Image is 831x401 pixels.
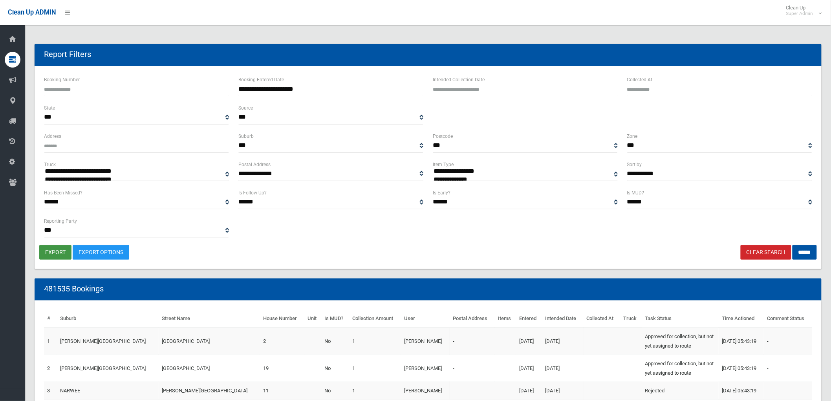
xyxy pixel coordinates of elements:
td: 2 [260,328,304,355]
th: Unit [304,310,321,328]
td: [PERSON_NAME] [401,328,450,355]
label: Booking Number [44,75,80,84]
td: No [321,382,349,399]
label: Intended Collection Date [433,75,485,84]
td: - [450,382,495,399]
td: [DATE] 05:43:19 [719,355,764,382]
td: 19 [260,355,304,382]
button: export [39,245,71,260]
th: Postal Address [450,310,495,328]
td: [DATE] [542,382,584,399]
th: Task Status [642,310,719,328]
span: Clean Up [782,5,821,16]
a: Export Options [73,245,129,260]
header: Report Filters [35,47,101,62]
td: [DATE] [542,355,584,382]
td: Rejected [642,382,719,399]
td: [GEOGRAPHIC_DATA] [159,355,260,382]
label: Booking Entered Date [238,75,284,84]
th: Suburb [57,310,159,328]
th: Collection Amount [349,310,401,328]
label: Collected At [627,75,653,84]
td: 1 [349,328,401,355]
td: [GEOGRAPHIC_DATA] [159,328,260,355]
label: Item Type [433,160,454,169]
th: Entered [516,310,542,328]
td: [PERSON_NAME][GEOGRAPHIC_DATA] [57,328,159,355]
td: 1 [349,382,401,399]
td: - [764,355,812,382]
th: Intended Date [542,310,584,328]
td: [DATE] 05:43:19 [719,382,764,399]
header: 481535 Bookings [35,281,113,297]
span: Clean Up ADMIN [8,9,56,16]
a: 3 [47,388,50,394]
td: Approved for collection, but not yet assigned to route [642,328,719,355]
label: Truck [44,160,56,169]
td: NARWEE [57,382,159,399]
th: Items [495,310,516,328]
label: Address [44,132,61,141]
td: - [764,382,812,399]
td: [DATE] [516,328,542,355]
th: User [401,310,450,328]
td: No [321,355,349,382]
td: [PERSON_NAME] [401,355,450,382]
th: Comment Status [764,310,812,328]
td: [DATE] [516,382,542,399]
th: Street Name [159,310,260,328]
td: No [321,328,349,355]
th: Truck [620,310,642,328]
td: Approved for collection, but not yet assigned to route [642,355,719,382]
a: Clear Search [741,245,791,260]
td: 1 [349,355,401,382]
th: # [44,310,57,328]
small: Super Admin [786,11,813,16]
td: [DATE] [542,328,584,355]
td: [PERSON_NAME][GEOGRAPHIC_DATA] [159,382,260,399]
td: [PERSON_NAME][GEOGRAPHIC_DATA] [57,355,159,382]
td: [DATE] [516,355,542,382]
a: 1 [47,338,50,344]
td: - [764,328,812,355]
th: Is MUD? [321,310,349,328]
th: House Number [260,310,304,328]
a: 2 [47,365,50,371]
td: - [450,328,495,355]
td: [DATE] 05:43:19 [719,328,764,355]
td: 11 [260,382,304,399]
th: Collected At [584,310,621,328]
td: - [450,355,495,382]
th: Time Actioned [719,310,764,328]
td: [PERSON_NAME] [401,382,450,399]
